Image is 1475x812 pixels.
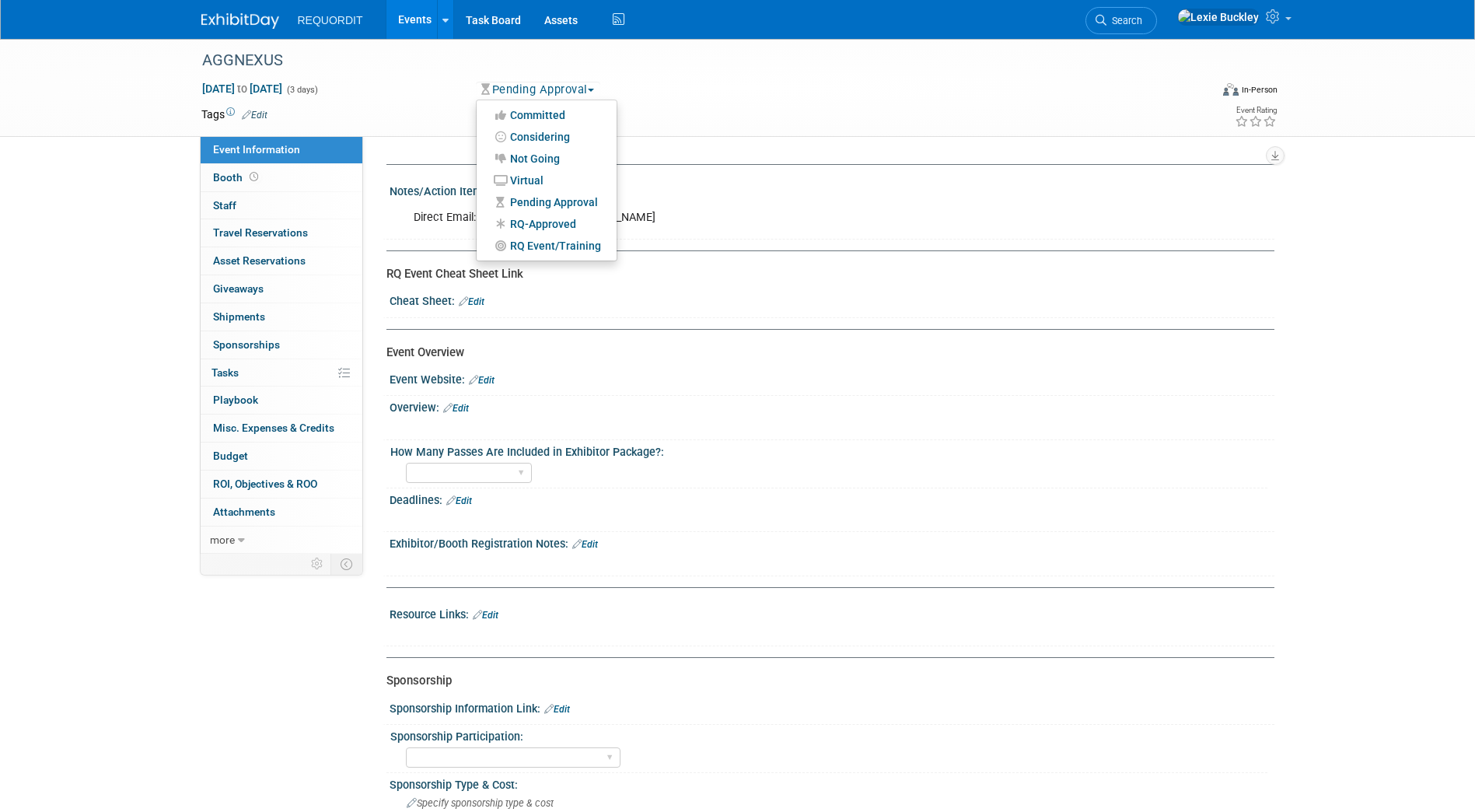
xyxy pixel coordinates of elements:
span: Budget [213,450,248,462]
div: Event Overview [386,345,1263,361]
a: Edit [446,495,472,506]
div: Sponsorship Type & Cost: [390,773,1274,793]
div: Event Rating [1235,107,1277,114]
span: Search [1106,15,1142,26]
a: Giveaways [201,275,362,303]
a: Tasks [201,359,362,387]
a: Edit [443,403,469,414]
div: Sponsorship [386,673,1263,689]
a: Playbook [201,387,362,414]
a: Sponsorships [201,331,362,359]
span: Specify sponsorship type & cost [407,797,554,809]
span: [DATE] [DATE] [201,82,283,96]
span: Event Information [213,143,300,156]
a: Shipments [201,303,362,331]
div: How Many Passes Are Included in Exhibitor Package?: [390,440,1267,460]
span: Booth [213,171,261,184]
span: Shipments [213,310,265,323]
a: Considering [477,126,617,148]
div: Event Website: [390,368,1274,388]
div: Cheat Sheet: [390,289,1274,310]
a: Pending Approval [477,191,617,213]
div: Sponsorship Information Link: [390,697,1274,717]
a: Edit [459,296,484,307]
div: Exhibitor/Booth Registration Notes: [390,532,1274,552]
span: Asset Reservations [213,254,306,267]
a: Staff [201,192,362,219]
span: Attachments [213,506,275,518]
a: ROI, Objectives & ROO [201,471,362,498]
span: Playbook [213,394,258,406]
a: Virtual [477,170,617,191]
span: Giveaways [213,282,264,295]
div: Event Format [1118,81,1278,104]
a: Attachments [201,499,362,526]
span: Misc. Expenses & Credits [213,422,334,434]
div: Resource Links: [390,603,1274,623]
div: AGGNEXUS [197,47,1187,75]
a: RQ Event/Training [477,235,617,257]
span: (3 days) [285,85,318,95]
div: Notes/Action Items: [390,180,1274,200]
div: Deadlines: [390,488,1274,509]
span: more [210,534,235,546]
span: Sponsorships [213,338,280,351]
button: Pending Approval [476,82,600,98]
span: Booth not reserved yet [246,171,261,183]
a: Travel Reservations [201,219,362,247]
span: ROI, Objectives & ROO [213,478,317,490]
a: Not Going [477,148,617,170]
a: Edit [544,704,570,715]
a: Edit [572,539,598,550]
a: Committed [477,104,617,126]
img: ExhibitDay [201,13,279,29]
td: Personalize Event Tab Strip [304,554,331,574]
div: Direct Email: [EMAIL_ADDRESS][DOMAIN_NAME] [403,202,1103,233]
a: RQ-Approved [477,213,617,235]
a: Asset Reservations [201,247,362,275]
a: Booth [201,164,362,191]
a: Misc. Expenses & Credits [201,415,362,442]
div: In-Person [1241,84,1278,96]
div: Overview: [390,396,1274,416]
img: Format-Inperson.png [1223,83,1239,96]
a: Edit [469,375,495,386]
span: Travel Reservations [213,226,308,239]
a: Edit [473,610,498,621]
a: Search [1085,7,1157,34]
a: more [201,527,362,554]
div: RQ Event Cheat Sheet Link [386,266,1263,282]
img: Lexie Buckley [1177,9,1260,26]
span: Staff [213,199,236,212]
div: Sponsorship Participation: [390,725,1267,744]
a: Edit [242,110,267,121]
a: Event Information [201,136,362,163]
span: REQUORDIT [298,14,363,26]
td: Toggle Event Tabs [330,554,362,574]
span: Tasks [211,366,239,379]
span: to [235,82,250,95]
a: Budget [201,443,362,470]
td: Tags [201,107,267,122]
